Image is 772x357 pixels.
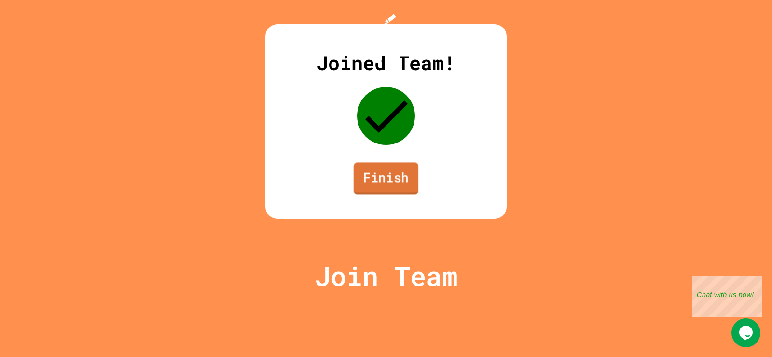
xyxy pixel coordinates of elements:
iframe: chat widget [731,318,762,347]
img: Logo.svg [367,14,405,63]
iframe: chat widget [692,276,762,317]
a: Finish [354,162,419,194]
p: Join Team [315,256,458,296]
